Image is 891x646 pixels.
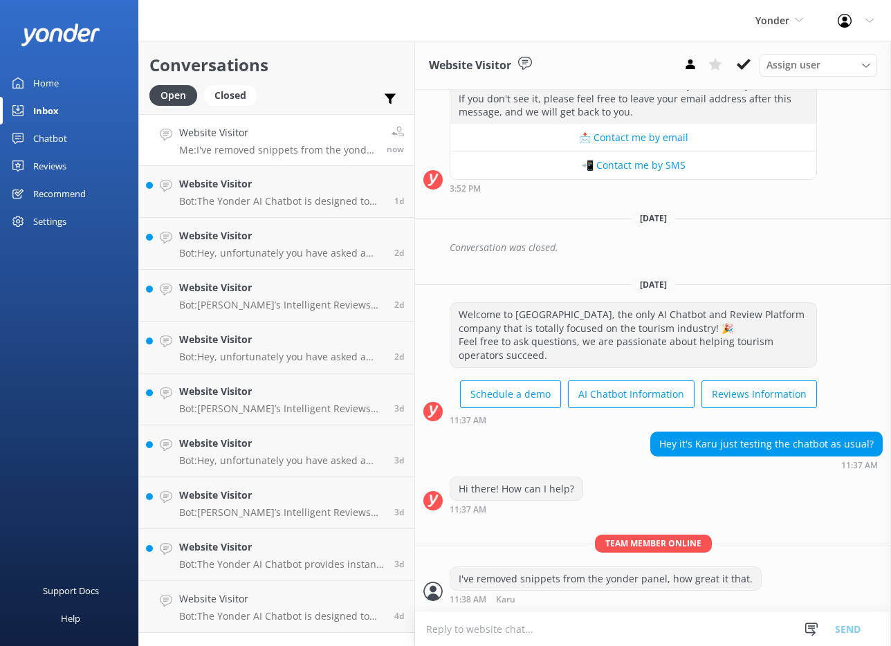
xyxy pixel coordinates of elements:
div: Chatbot [33,124,67,152]
div: 2025-09-02T04:12:21.728 [423,236,883,259]
p: Bot: [PERSON_NAME]’s Intelligent Reviews helps you maximize 5-star reviews and gather valuable fe... [179,299,384,311]
button: 📲 Contact me by SMS [450,151,816,179]
div: Assign User [760,54,877,76]
strong: 3:52 PM [450,185,481,193]
strong: 11:38 AM [450,596,486,605]
span: [DATE] [632,279,675,290]
h4: Website Visitor [179,539,384,555]
div: Recommend [33,180,86,207]
span: Sep 07 2025 08:01am (UTC +12:00) Pacific/Auckland [394,195,404,207]
a: Website VisitorBot:[PERSON_NAME]’s Intelligent Reviews helps you maximize 5-star reviews and gath... [139,477,414,529]
p: Bot: Hey, unfortunately you have asked a question that is outside of my knowledge base. It would ... [179,247,384,259]
button: Reviews Information [701,380,817,408]
div: I've removed snippets from the yonder panel, how great it that. [450,567,761,591]
p: Me: I've removed snippets from the yonder panel, how great it that. [179,144,376,156]
span: Sep 05 2025 06:13am (UTC +12:00) Pacific/Auckland [394,558,404,570]
span: Assign user [766,57,820,73]
span: [DATE] [632,212,675,224]
h4: Website Visitor [179,591,384,607]
span: Team member online [595,535,712,552]
span: Sep 06 2025 09:59am (UTC +12:00) Pacific/Auckland [394,247,404,259]
button: AI Chatbot Information [568,380,695,408]
p: Bot: Hey, unfortunately you have asked a question that is outside of my knowledge base. It would ... [179,351,384,363]
span: Sep 08 2025 11:38am (UTC +12:00) Pacific/Auckland [387,143,404,155]
div: Open [149,85,197,106]
div: Support Docs [43,577,99,605]
div: Sep 08 2025 11:37am (UTC +12:00) Pacific/Auckland [650,460,883,470]
p: Bot: The Yonder AI Chatbot is designed to provide instant 24/7 answers, boost bookings, and save ... [179,195,384,207]
h4: Website Visitor [179,228,384,243]
span: Yonder [755,14,789,27]
a: Website VisitorBot:Hey, unfortunately you have asked a question that is outside of my knowledge b... [139,322,414,373]
div: Help [61,605,80,632]
span: Karu [496,596,515,605]
h2: Conversations [149,52,404,78]
strong: 11:37 AM [450,416,486,425]
div: Hey it's Karu just testing the chatbot as usual? [651,432,882,456]
a: Website VisitorBot:[PERSON_NAME]’s Intelligent Reviews helps you maximize 5-star reviews and gath... [139,270,414,322]
span: Sep 05 2025 08:53pm (UTC +12:00) Pacific/Auckland [394,351,404,362]
strong: 11:37 AM [450,506,486,514]
div: Yes, there should be a contact form available for you to leave your details. If you don't see it,... [450,73,816,124]
h4: Website Visitor [179,332,384,347]
a: Website VisitorBot:The Yonder AI Chatbot is designed to provide instant 24/7 answers, boost booki... [139,166,414,218]
a: Closed [204,87,264,102]
button: Schedule a demo [460,380,561,408]
div: Settings [33,207,66,235]
span: Sep 05 2025 06:29am (UTC +12:00) Pacific/Auckland [394,506,404,518]
a: Website VisitorBot:[PERSON_NAME]’s Intelligent Reviews helps you maximize 5-star reviews and gath... [139,373,414,425]
img: yonder-white-logo.png [21,24,100,46]
a: Website VisitorBot:Hey, unfortunately you have asked a question that is outside of my knowledge b... [139,218,414,270]
div: Conversation was closed. [450,236,883,259]
div: Home [33,69,59,97]
span: Sep 05 2025 06:52am (UTC +12:00) Pacific/Auckland [394,454,404,466]
a: Open [149,87,204,102]
div: Closed [204,85,257,106]
a: Website VisitorMe:I've removed snippets from the yonder panel, how great it that.now [139,114,414,166]
div: Hi there! How can I help? [450,477,582,501]
span: Sep 06 2025 03:48am (UTC +12:00) Pacific/Auckland [394,299,404,311]
div: Sep 08 2025 11:37am (UTC +12:00) Pacific/Auckland [450,415,817,425]
div: Aug 28 2025 03:52pm (UTC +12:00) Pacific/Auckland [450,183,817,193]
h4: Website Visitor [179,488,384,503]
span: Sep 04 2025 03:38am (UTC +12:00) Pacific/Auckland [394,610,404,622]
div: Reviews [33,152,66,180]
p: Bot: [PERSON_NAME]’s Intelligent Reviews helps you maximize 5-star reviews and gather valuable fe... [179,403,384,415]
h4: Website Visitor [179,125,376,140]
div: Welcome to [GEOGRAPHIC_DATA], the only AI Chatbot and Review Platform company that is totally foc... [450,303,816,367]
p: Bot: [PERSON_NAME]’s Intelligent Reviews helps you maximize 5-star reviews and gather valuable fe... [179,506,384,519]
p: Bot: Hey, unfortunately you have asked a question that is outside of my knowledge base. It would ... [179,454,384,467]
strong: 11:37 AM [841,461,878,470]
h4: Website Visitor [179,176,384,192]
div: Sep 08 2025 11:37am (UTC +12:00) Pacific/Auckland [450,504,583,514]
h4: Website Visitor [179,436,384,451]
a: Website VisitorBot:Hey, unfortunately you have asked a question that is outside of my knowledge b... [139,425,414,477]
h3: Website Visitor [429,57,511,75]
p: Bot: The Yonder AI Chatbot provides instant 24/7 answers, boosts bookings, and saves staff time b... [179,558,384,571]
p: Bot: The Yonder AI Chatbot is designed to handle over 70% of common enquiries instantly, 24/7, bo... [179,610,384,622]
button: 📩 Contact me by email [450,124,816,151]
div: Inbox [33,97,59,124]
div: Sep 08 2025 11:38am (UTC +12:00) Pacific/Auckland [450,594,762,605]
h4: Website Visitor [179,280,384,295]
a: Website VisitorBot:The Yonder AI Chatbot is designed to handle over 70% of common enquiries insta... [139,581,414,633]
span: Sep 05 2025 08:16am (UTC +12:00) Pacific/Auckland [394,403,404,414]
a: Website VisitorBot:The Yonder AI Chatbot provides instant 24/7 answers, boosts bookings, and save... [139,529,414,581]
h4: Website Visitor [179,384,384,399]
